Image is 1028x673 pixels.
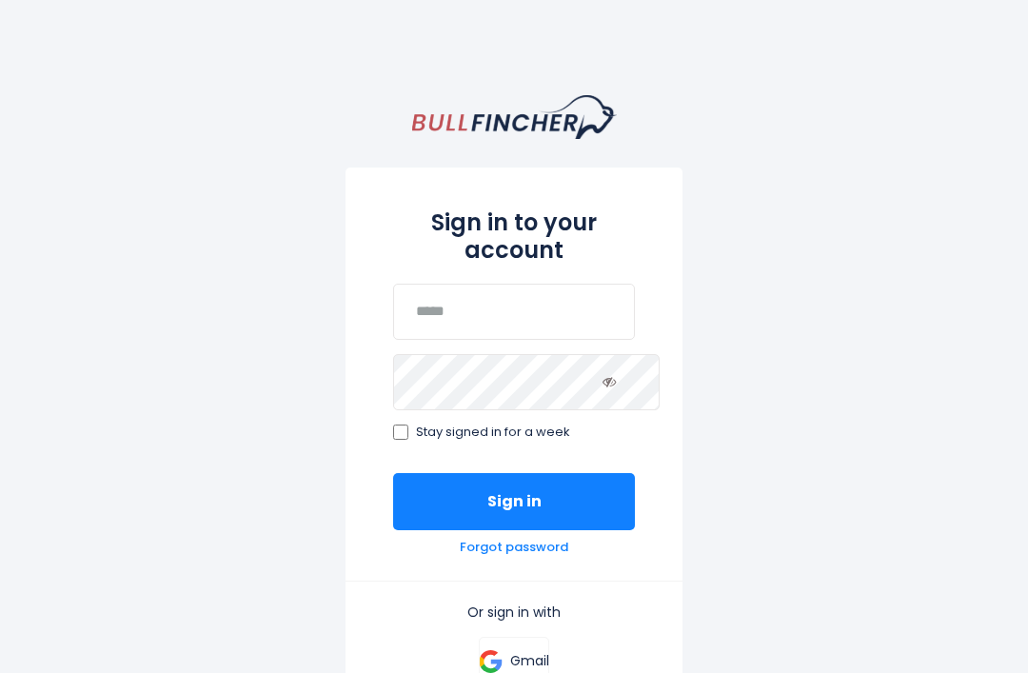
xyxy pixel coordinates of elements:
[416,425,570,441] span: Stay signed in for a week
[393,473,635,530] button: Sign in
[412,95,617,139] a: homepage
[510,652,549,669] p: Gmail
[393,425,408,440] input: Stay signed in for a week
[393,209,635,265] h2: Sign in to your account
[393,604,635,621] p: Or sign in with
[460,540,568,556] a: Forgot password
